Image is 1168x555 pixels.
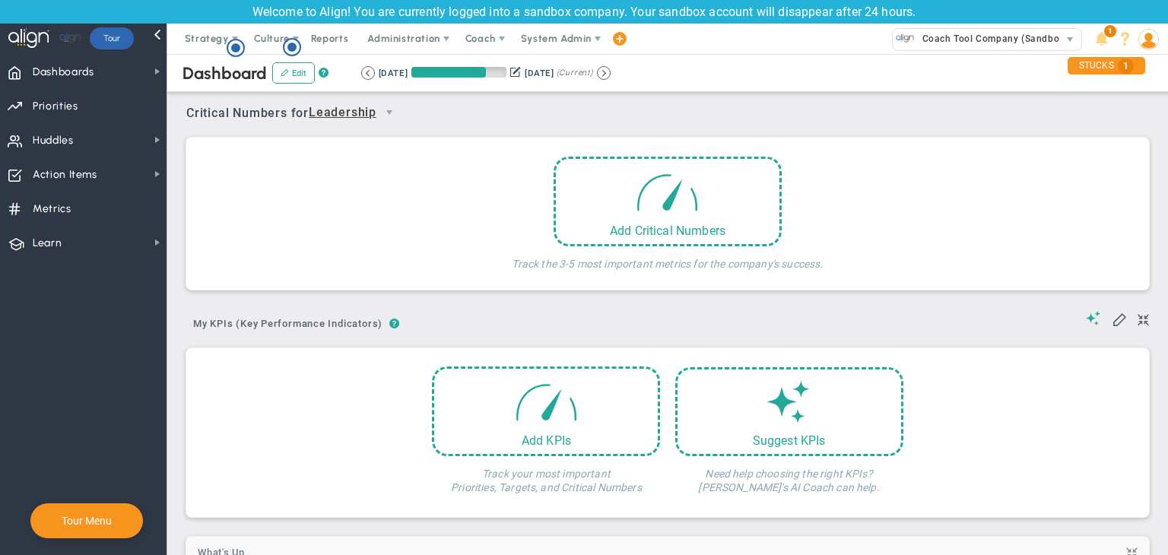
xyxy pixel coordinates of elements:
[33,90,78,122] span: Priorities
[361,66,375,80] button: Go to previous period
[1104,25,1116,37] span: 1
[379,66,408,80] div: [DATE]
[33,125,74,157] span: Huddles
[376,100,402,125] span: select
[1068,57,1145,75] div: STUCKS
[367,33,440,44] span: Administration
[675,456,903,494] h4: Need help choosing the right KPIs? [PERSON_NAME]'s AI Coach can help.
[186,312,389,336] span: My KPIs (Key Performance Indicators)
[33,193,71,225] span: Metrics
[254,33,290,44] span: Culture
[434,433,658,448] div: Add KPIs
[512,246,823,271] h4: Track the 3-5 most important metrics for the company's success.
[186,312,389,338] button: My KPIs (Key Performance Indicators)
[33,159,97,191] span: Action Items
[915,29,1068,49] span: Coach Tool Company (Sandbox)
[896,29,915,48] img: 33476.Company.photo
[411,67,506,78] div: Period Progress: 78% Day 71 of 90 with 19 remaining.
[1112,311,1127,326] span: Edit My KPIs
[33,227,62,259] span: Learn
[33,56,94,88] span: Dashboards
[185,33,229,44] span: Strategy
[557,66,593,80] span: (Current)
[1090,24,1113,54] li: Announcements
[303,24,357,54] span: Reports
[1059,29,1081,50] span: select
[521,33,592,44] span: System Admin
[272,62,315,84] button: Edit
[1113,24,1137,54] li: Help & Frequently Asked Questions (FAQ)
[1086,311,1101,325] span: Suggestions (AI Feature)
[465,33,496,44] span: Coach
[182,63,267,84] span: Dashboard
[186,100,406,128] span: Critical Numbers for
[309,103,376,122] span: Leadership
[678,433,901,448] div: Suggest KPIs
[432,456,660,494] h4: Track your most important Priorities, Targets, and Critical Numbers
[1118,59,1134,74] span: 1
[525,66,554,80] div: [DATE]
[597,66,611,80] button: Go to next period
[556,224,779,238] div: Add Critical Numbers
[1138,29,1159,49] img: 64089.Person.photo
[57,514,116,528] button: Tour Menu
